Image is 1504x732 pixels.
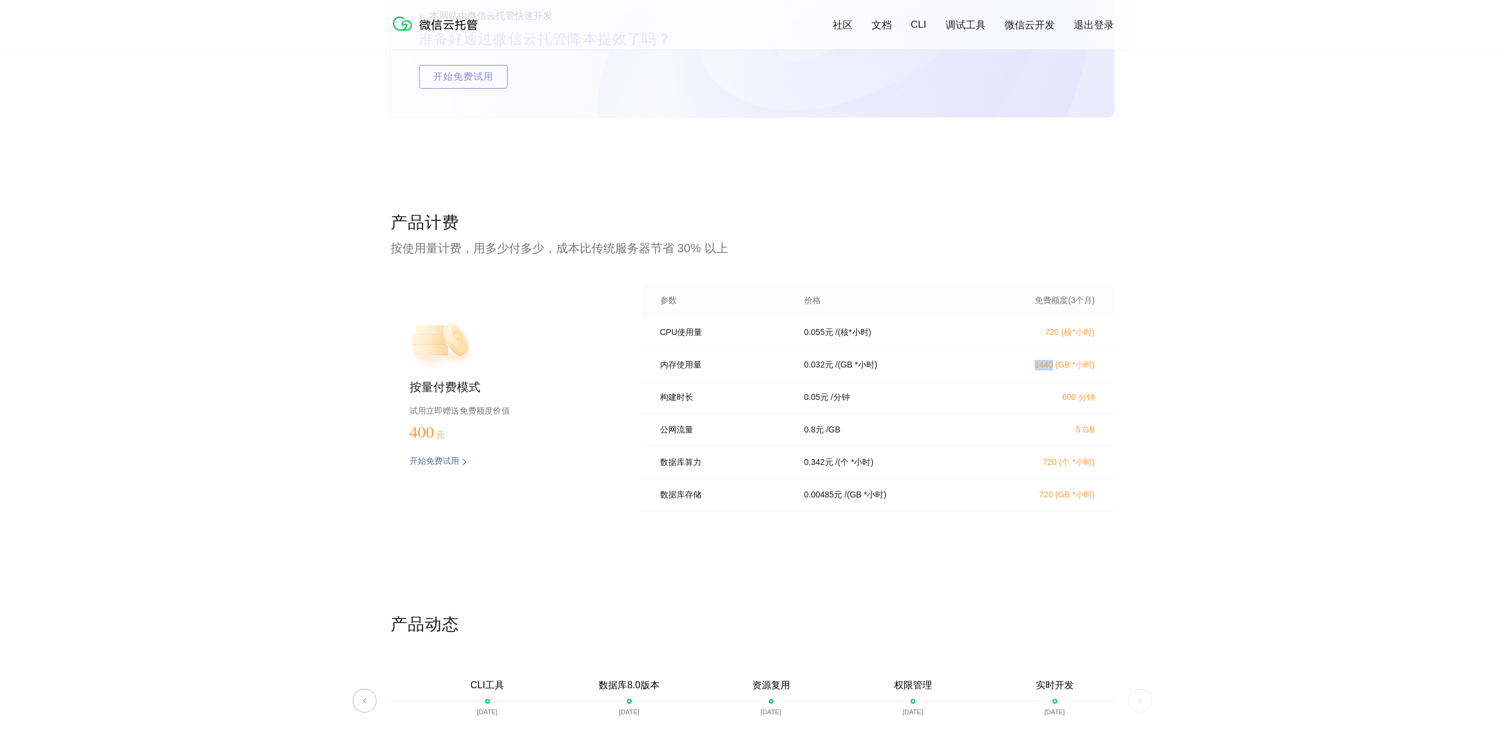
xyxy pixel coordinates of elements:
[660,490,788,500] p: 数据库存储
[619,708,639,715] p: [DATE]
[410,403,603,418] p: 试用立即赠送免费额度价值
[991,327,1095,338] p: 720 (核*小时)
[991,457,1095,468] p: 720 (个 *小时)
[660,295,788,306] p: 参数
[902,708,923,715] p: [DATE]
[660,457,788,468] p: 数据库算力
[894,679,932,692] p: 权限管理
[477,708,498,715] p: [DATE]
[410,423,469,442] p: 400
[872,18,892,32] a: 文档
[991,295,1095,306] p: 免费额度(3个月)
[836,360,878,370] p: / (GB *小时)
[836,327,872,338] p: / (核*小时)
[836,457,874,468] p: / (个 *小时)
[831,392,850,403] p: / 分钟
[410,456,459,468] p: 开始免费试用
[470,679,504,692] p: CLI工具
[761,708,781,715] p: [DATE]
[391,240,1114,256] p: 按使用量计费，用多少付多少，成本比传统服务器节省 30% 以上
[660,392,788,403] p: 构建时长
[436,431,444,440] span: 元
[1036,679,1074,692] p: 实时开发
[991,360,1095,370] p: 1440 (GB *小时)
[991,425,1095,434] p: 5 GB
[804,295,821,306] p: 价格
[391,12,485,35] img: 微信云托管
[660,425,788,435] p: 公网流量
[1074,18,1114,32] a: 退出登录
[804,457,833,468] p: 0.342 元
[911,19,926,31] a: CLI
[410,379,603,396] p: 按量付费模式
[991,392,1095,403] p: 600 分钟
[804,490,843,500] p: 0.00485 元
[660,327,788,338] p: CPU使用量
[660,360,788,370] p: 内存使用量
[391,613,1114,637] p: 产品动态
[804,360,833,370] p: 0.032 元
[804,392,829,403] p: 0.05 元
[833,18,853,32] a: 社区
[391,212,1114,235] p: 产品计费
[991,490,1095,500] p: 720 (GB *小时)
[946,18,986,32] a: 调试工具
[1005,18,1055,32] a: 微信云开发
[844,490,886,500] p: / (GB *小时)
[752,679,790,692] p: 资源复用
[599,679,659,692] p: 数据库8.0版本
[804,425,824,435] p: 0.8 元
[1044,708,1065,715] p: [DATE]
[804,327,833,338] p: 0.055 元
[420,65,507,89] span: 开始免费试用
[826,425,840,435] p: / GB
[391,27,485,37] a: 微信云托管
